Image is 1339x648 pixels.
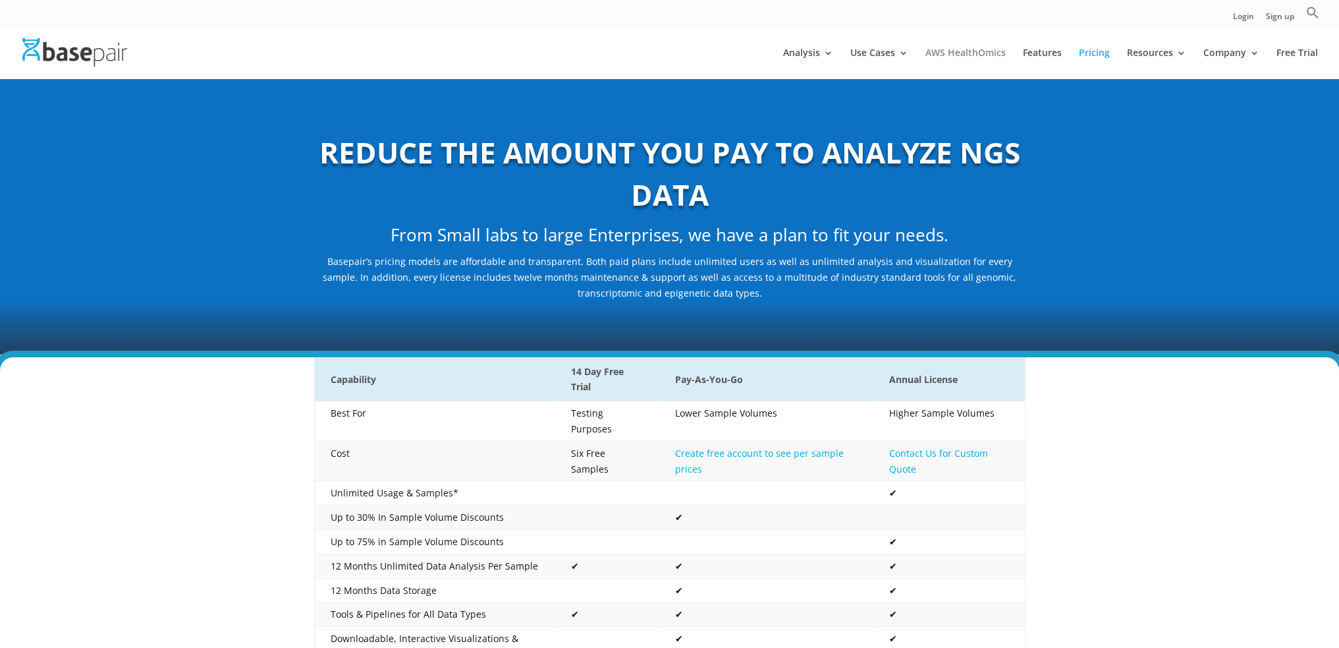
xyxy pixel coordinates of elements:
th: 14 Day Free Trial [555,357,659,401]
a: Free Trial [1276,48,1318,79]
span: Basepair’s pricing models are affordable and transparent. Both paid plans include unlimited users... [323,255,1016,299]
a: Contact Us for Custom Quote [889,447,988,475]
td: Up to 30% In Sample Volume Discounts [314,506,555,530]
td: ✔ [873,554,1025,578]
a: Sign up [1266,13,1294,26]
img: Basepair [22,38,127,67]
h2: From Small labs to large Enterprises, we have a plan to fit your needs. [314,223,1025,254]
td: ✔ [555,603,659,627]
iframe: profile [5,19,205,121]
a: Search Icon Link [1306,6,1319,26]
td: Unlimited Usage & Samples* [314,481,555,506]
td: ✔ [873,578,1025,603]
a: Pricing [1079,48,1110,79]
td: ✔ [659,506,873,530]
a: AWS HealthOmics [925,48,1006,79]
td: Lower Sample Volumes [659,401,873,442]
a: Company [1203,48,1259,79]
td: ✔ [873,603,1025,627]
td: ✔ [659,603,873,627]
td: ✔ [873,530,1025,554]
td: ✔ [555,554,659,578]
a: Use Cases [850,48,908,79]
td: Higher Sample Volumes [873,401,1025,442]
td: 12 Months Data Storage [314,578,555,603]
b: REDUCE THE AMOUNT YOU PAY TO ANALYZE NGS DATA [319,133,1020,214]
td: Six Free Samples [555,441,659,481]
th: Annual License [873,357,1025,401]
td: Testing Purposes [555,401,659,442]
svg: Search [1306,6,1319,19]
iframe: Drift Widget Chat Window [1068,360,1331,590]
a: Features [1023,48,1062,79]
a: Analysis [783,48,833,79]
th: Capability [314,357,555,401]
td: Up to 75% in Sample Volume Discounts [314,530,555,554]
th: Pay-As-You-Go [659,357,873,401]
a: Login [1233,13,1254,26]
td: Best For [314,401,555,442]
a: Resources [1127,48,1186,79]
td: 12 Months Unlimited Data Analysis Per Sample [314,554,555,578]
td: ✔ [659,554,873,578]
td: Cost [314,441,555,481]
a: Create free account to see per sample prices [675,447,844,475]
iframe: Drift Widget Chat Controller [1273,582,1323,632]
td: Tools & Pipelines for All Data Types [314,603,555,627]
td: ✔ [873,481,1025,506]
td: ✔ [659,578,873,603]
